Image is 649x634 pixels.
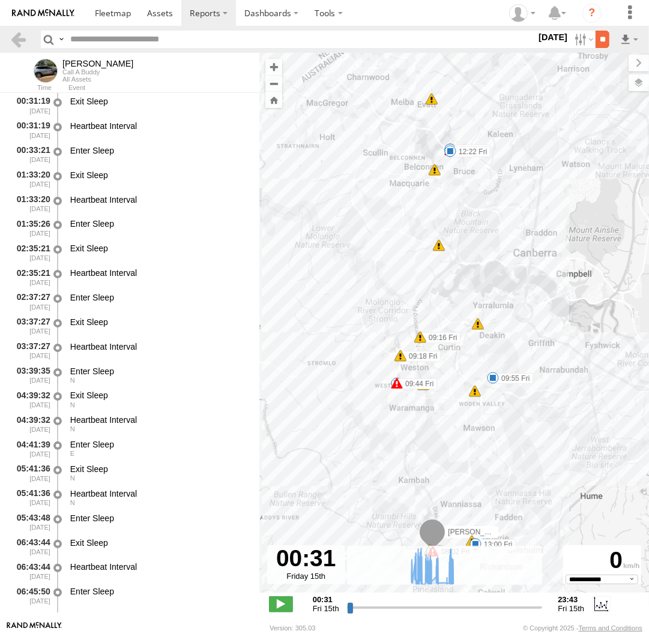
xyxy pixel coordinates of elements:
[558,604,584,613] span: Fri 15th Aug 2025
[70,414,248,425] div: Heartbeat Interval
[493,373,533,384] label: 09:55 Fri
[265,59,282,75] button: Zoom in
[523,624,642,632] div: © Copyright 2025 -
[10,85,52,91] div: Time
[10,339,52,362] div: 03:37:27 [DATE]
[505,4,540,22] div: Helen Mason
[10,315,52,337] div: 03:37:27 [DATE]
[70,317,248,327] div: Exit Sleep
[433,239,445,251] div: 8
[10,193,52,215] div: 01:33:20 [DATE]
[475,539,516,550] label: 13:00 Fri
[448,528,507,536] span: [PERSON_NAME]
[10,217,52,239] div: 01:35:26 [DATE]
[10,536,52,558] div: 06:43:44 [DATE]
[62,59,133,68] div: Chris - View Asset History
[70,121,248,131] div: Heartbeat Interval
[424,544,436,556] div: 7
[10,462,52,484] div: 05:41:36 [DATE]
[70,586,248,597] div: Enter Sleep
[450,145,491,155] label: 11:19 Fri
[570,31,596,48] label: Search Filter Options
[70,377,75,384] span: Heading: 4
[70,450,74,457] span: Heading: 110
[400,351,441,362] label: 09:18 Fri
[10,119,52,141] div: 00:31:19 [DATE]
[417,378,429,390] div: 12
[70,537,248,548] div: Exit Sleep
[70,474,75,482] span: Heading: 6
[397,378,437,389] label: 09:44 Fri
[426,93,438,105] div: 5
[265,75,282,92] button: Zoom out
[70,194,248,205] div: Heartbeat Interval
[10,143,52,166] div: 00:33:21 [DATE]
[579,624,642,632] a: Terms and Conditions
[10,31,27,48] a: Back to previous Page
[62,68,133,76] div: Call A Buddy
[10,609,52,631] div: 07:45:49 [DATE]
[10,389,52,411] div: 04:39:32 [DATE]
[70,401,75,408] span: Heading: 4
[70,561,248,572] div: Heartbeat Interval
[450,146,491,157] label: 12:22 Fri
[70,390,248,401] div: Exit Sleep
[70,170,248,181] div: Exit Sleep
[565,547,639,575] div: 0
[10,364,52,386] div: 03:39:35 [DATE]
[469,385,481,397] div: 8
[70,488,248,499] div: Heartbeat Interval
[536,31,570,44] label: [DATE]
[466,535,478,547] div: 5
[70,268,248,278] div: Heartbeat Interval
[10,584,52,606] div: 06:45:50 [DATE]
[619,31,639,48] label: Export results as...
[313,595,339,604] strong: 00:31
[558,595,584,604] strong: 23:43
[70,464,248,474] div: Exit Sleep
[70,341,248,352] div: Heartbeat Interval
[70,611,248,621] div: Exit Sleep
[10,486,52,509] div: 05:41:36 [DATE]
[10,560,52,582] div: 06:43:44 [DATE]
[70,292,248,303] div: Enter Sleep
[265,92,282,108] button: Zoom Home
[70,439,248,450] div: Enter Sleep
[10,241,52,263] div: 02:35:21 [DATE]
[420,332,460,343] label: 09:16 Fri
[70,366,248,377] div: Enter Sleep
[10,437,52,459] div: 04:41:39 [DATE]
[582,4,602,23] i: ?
[70,499,75,506] span: Heading: 6
[70,218,248,229] div: Enter Sleep
[62,76,133,83] div: All Assets
[10,266,52,288] div: 02:35:21 [DATE]
[68,85,259,91] div: Event
[429,164,441,176] div: 20
[10,94,52,116] div: 00:31:19 [DATE]
[10,290,52,313] div: 02:37:27 [DATE]
[70,243,248,254] div: Exit Sleep
[472,318,484,330] div: 7
[10,413,52,435] div: 04:39:32 [DATE]
[70,96,248,107] div: Exit Sleep
[12,9,74,17] img: rand-logo.svg
[7,622,62,634] a: Visit our Website
[313,604,339,613] span: Fri 15th Aug 2025
[70,145,248,156] div: Enter Sleep
[70,425,75,432] span: Heading: 4
[269,596,293,612] label: Play/Stop
[10,168,52,190] div: 01:33:20 [DATE]
[10,511,52,533] div: 05:43:48 [DATE]
[270,624,315,632] div: Version: 305.03
[56,31,66,48] label: Search Query
[70,513,248,524] div: Enter Sleep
